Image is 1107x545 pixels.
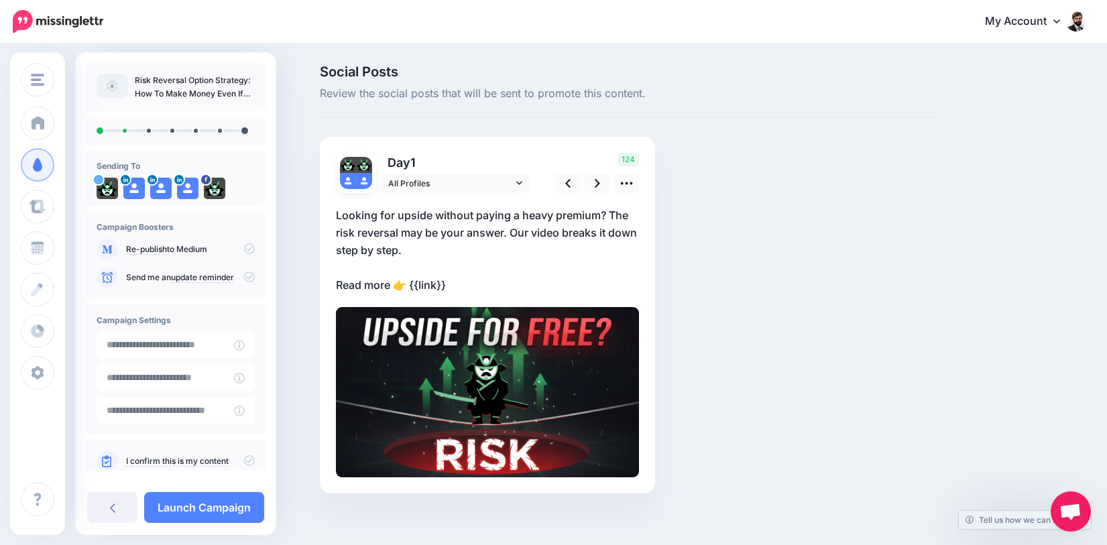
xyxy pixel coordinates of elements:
img: 27336225_151389455652910_1565411349143726443_n-bsa35343.jpg [204,178,225,199]
img: user_default_image.png [356,173,372,189]
a: I confirm this is my content [126,456,229,467]
a: Re-publish [126,244,167,255]
img: menu.png [31,74,44,86]
img: 27336225_151389455652910_1565411349143726443_n-bsa35343.jpg [356,157,372,173]
p: Looking for upside without paying a heavy premium? The risk reversal may be your answer. Our vide... [336,206,639,294]
p: Day [382,153,531,172]
img: article-default-image-icon.png [97,74,128,98]
a: update reminder [171,272,234,283]
span: 124 [618,153,639,166]
img: Missinglettr [13,10,103,33]
a: All Profiles [382,174,529,193]
img: 2ca209cbd0d4c72e6030dcff89c4785e-24551.jpeg [97,178,118,199]
img: 2ca209cbd0d4c72e6030dcff89c4785e-24551.jpeg [340,157,356,173]
h4: Campaign Boosters [97,222,255,232]
h4: Campaign Settings [97,315,255,325]
img: user_default_image.png [177,178,198,199]
p: Send me an [126,271,255,284]
img: user_default_image.png [340,173,356,189]
a: My Account [972,5,1087,38]
h4: Sending To [97,161,255,171]
span: 1 [410,156,416,170]
a: Tell us how we can improve [959,511,1091,529]
div: Aprire la chat [1051,491,1091,532]
img: user_default_image.png [150,178,172,199]
img: SXOMSUH224FW0ODWKCIC7S250Z7RRI8S.png [336,307,639,477]
img: user_default_image.png [123,178,145,199]
span: Review the social posts that will be sent to promote this content. [320,85,942,103]
span: All Profiles [388,176,513,190]
p: to Medium [126,243,255,255]
p: Risk Reversal Option Strategy: How To Make Money Even If Stocks Don’t Move - YouTube [135,74,255,101]
span: Social Posts [320,65,942,78]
